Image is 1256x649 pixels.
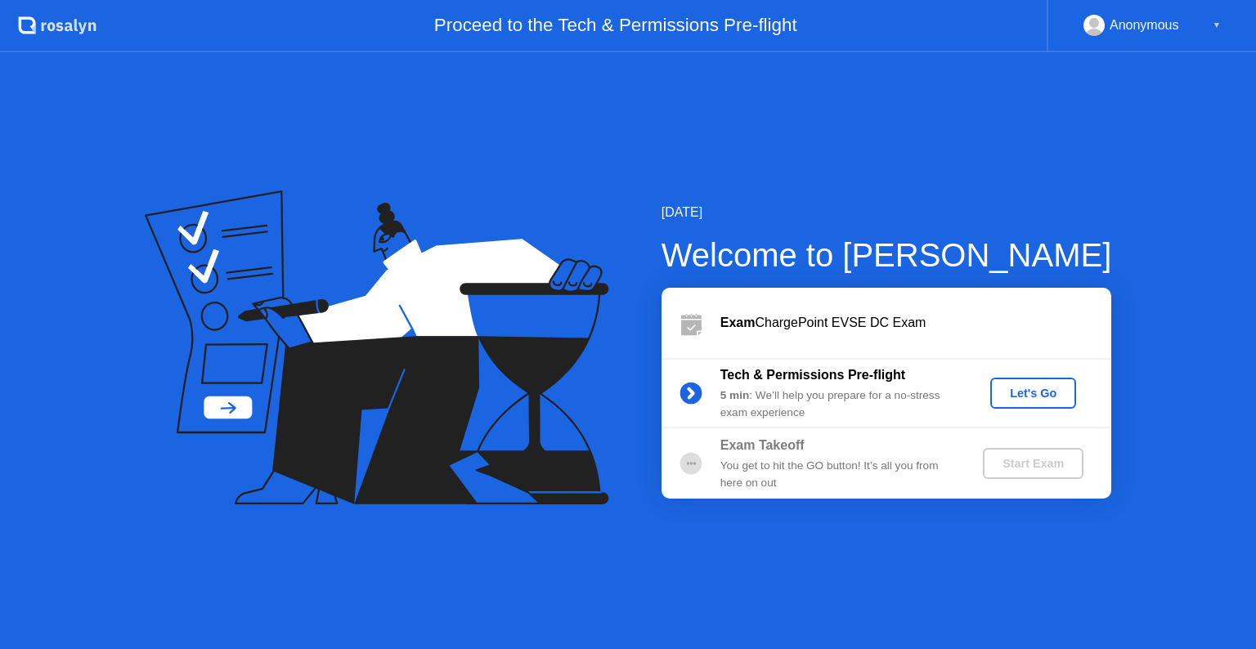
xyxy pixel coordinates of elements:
button: Let's Go [990,378,1076,409]
b: Exam Takeoff [720,438,805,452]
div: Anonymous [1110,15,1179,36]
div: ChargePoint EVSE DC Exam [720,313,1111,333]
button: Start Exam [983,448,1083,479]
b: 5 min [720,389,750,401]
div: Welcome to [PERSON_NAME] [662,231,1112,280]
div: You get to hit the GO button! It’s all you from here on out [720,458,956,491]
div: Let's Go [997,387,1070,400]
b: Tech & Permissions Pre-flight [720,368,905,382]
div: Start Exam [989,457,1077,470]
b: Exam [720,316,756,329]
div: ▼ [1213,15,1221,36]
div: : We’ll help you prepare for a no-stress exam experience [720,387,956,421]
div: [DATE] [662,203,1112,222]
